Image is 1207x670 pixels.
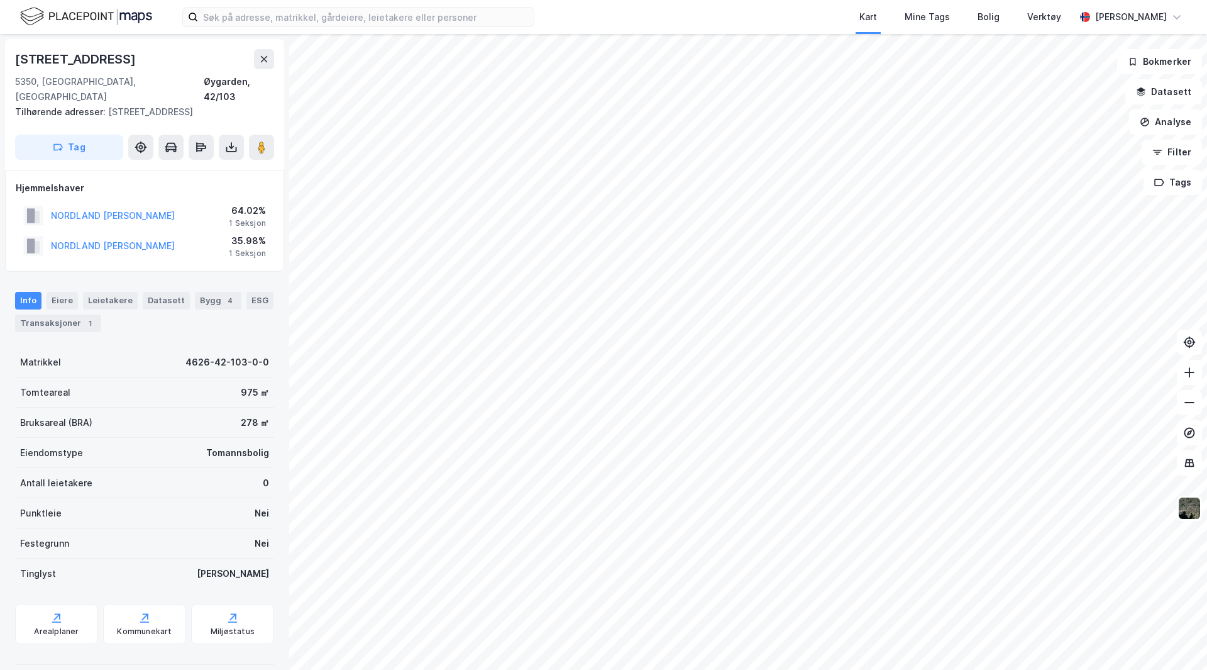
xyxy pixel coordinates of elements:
[16,181,273,196] div: Hjemmelshaver
[204,74,274,104] div: Øygarden, 42/103
[15,49,138,69] div: [STREET_ADDRESS]
[20,6,152,28] img: logo.f888ab2527a4732fd821a326f86c7f29.svg
[255,506,269,521] div: Nei
[229,233,266,248] div: 35.98%
[84,317,96,330] div: 1
[34,627,79,637] div: Arealplaner
[229,218,266,228] div: 1 Seksjon
[246,292,273,310] div: ESG
[1117,49,1202,74] button: Bokmerker
[229,203,266,218] div: 64.02%
[20,385,70,400] div: Tomteareal
[1125,79,1202,104] button: Datasett
[15,104,264,120] div: [STREET_ADDRESS]
[20,355,61,370] div: Matrikkel
[263,476,269,491] div: 0
[185,355,269,370] div: 4626-42-103-0-0
[20,566,56,581] div: Tinglyst
[15,74,204,104] div: 5350, [GEOGRAPHIC_DATA], [GEOGRAPHIC_DATA]
[229,248,266,259] div: 1 Seksjon
[1144,170,1202,195] button: Tags
[978,9,1000,25] div: Bolig
[15,106,108,117] span: Tilhørende adresser:
[1144,610,1207,670] div: Kontrollprogram for chat
[198,8,534,26] input: Søk på adresse, matrikkel, gårdeiere, leietakere eller personer
[1129,109,1202,135] button: Analyse
[211,627,255,637] div: Miljøstatus
[1142,140,1202,165] button: Filter
[859,9,877,25] div: Kart
[15,135,123,160] button: Tag
[206,445,269,461] div: Tomannsbolig
[241,415,269,430] div: 278 ㎡
[20,536,69,551] div: Festegrunn
[905,9,950,25] div: Mine Tags
[143,292,190,310] div: Datasett
[1027,9,1061,25] div: Verktøy
[1144,610,1207,670] iframe: Chat Widget
[255,536,269,551] div: Nei
[20,476,92,491] div: Antall leietakere
[195,292,241,310] div: Bygg
[15,292,41,310] div: Info
[117,627,172,637] div: Kommunekart
[20,506,62,521] div: Punktleie
[20,415,92,430] div: Bruksareal (BRA)
[224,294,236,307] div: 4
[1095,9,1167,25] div: [PERSON_NAME]
[47,292,78,310] div: Eiere
[1177,496,1201,520] img: 9k=
[83,292,138,310] div: Leietakere
[20,445,83,461] div: Eiendomstype
[241,385,269,400] div: 975 ㎡
[197,566,269,581] div: [PERSON_NAME]
[15,315,101,332] div: Transaksjoner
